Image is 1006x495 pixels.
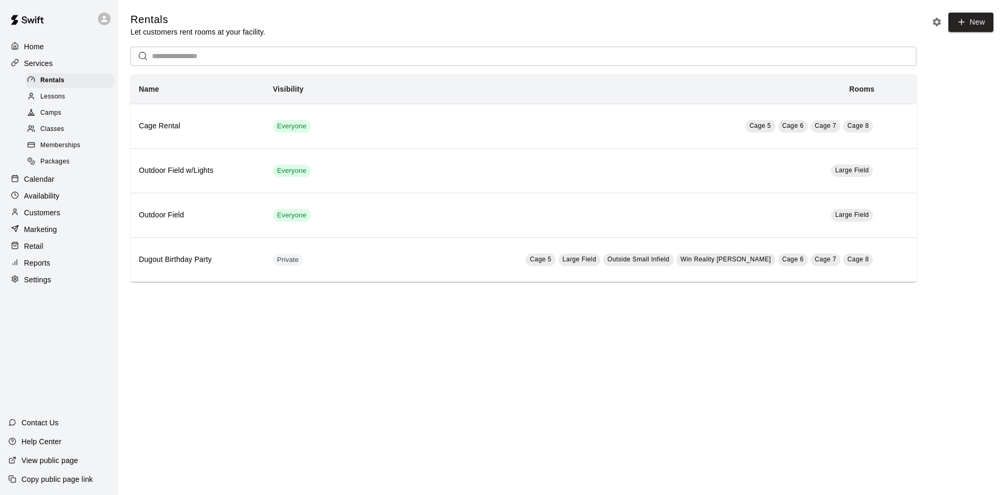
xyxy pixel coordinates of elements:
span: Lessons [40,92,65,102]
p: View public page [21,455,78,466]
span: Packages [40,157,70,167]
div: This service is visible to all of your customers [273,164,311,177]
h6: Dugout Birthday Party [139,254,256,266]
p: Contact Us [21,417,59,428]
p: Availability [24,191,60,201]
a: Rentals [25,72,118,89]
b: Visibility [273,85,304,93]
a: Services [8,56,110,71]
a: Home [8,39,110,54]
div: Packages [25,155,114,169]
h6: Cage Rental [139,120,256,132]
span: Large Field [835,167,869,174]
span: Cage 8 [847,256,869,263]
div: This service is visible to all of your customers [273,209,311,222]
a: Calendar [8,171,110,187]
span: Private [273,255,303,265]
span: Win Reality [PERSON_NAME] [681,256,771,263]
span: Everyone [273,211,311,221]
p: Home [24,41,44,52]
div: Memberships [25,138,114,153]
div: Camps [25,106,114,120]
div: Rentals [25,73,114,88]
p: Calendar [24,174,54,184]
h6: Outdoor Field [139,210,256,221]
b: Name [139,85,159,93]
a: Classes [25,122,118,138]
b: Rooms [849,85,874,93]
p: Customers [24,207,60,218]
span: Rentals [40,75,64,86]
p: Settings [24,274,51,285]
span: Memberships [40,140,80,151]
p: Reports [24,258,50,268]
p: Copy public page link [21,474,93,485]
span: Cage 7 [815,256,836,263]
div: This service is hidden, and can only be accessed via a direct link [273,254,303,266]
span: Cage 5 [749,122,771,129]
a: Reports [8,255,110,271]
span: Cage 6 [782,256,804,263]
table: simple table [130,74,916,282]
span: Everyone [273,166,311,176]
button: Rental settings [929,14,945,30]
p: Services [24,58,53,69]
p: Help Center [21,436,61,447]
span: Large Field [563,256,596,263]
span: Cage 6 [782,122,804,129]
a: New [948,13,993,32]
p: Let customers rent rooms at your facility. [130,27,265,37]
a: Availability [8,188,110,204]
a: Memberships [25,138,118,154]
span: Camps [40,108,61,118]
span: Cage 8 [847,122,869,129]
div: Lessons [25,90,114,104]
span: Large Field [835,211,869,218]
span: Cage 5 [530,256,551,263]
a: Marketing [8,222,110,237]
h5: Rentals [130,13,265,27]
span: Cage 7 [815,122,836,129]
a: Retail [8,238,110,254]
span: Classes [40,124,64,135]
p: Retail [24,241,43,251]
span: Outside Small Infield [607,256,669,263]
p: Marketing [24,224,57,235]
a: Packages [25,154,118,170]
a: Lessons [25,89,118,105]
a: Customers [8,205,110,221]
a: Settings [8,272,110,288]
span: Everyone [273,122,311,131]
div: Classes [25,122,114,137]
div: This service is visible to all of your customers [273,120,311,133]
h6: Outdoor Field w/Lights [139,165,256,177]
a: Camps [25,105,118,122]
